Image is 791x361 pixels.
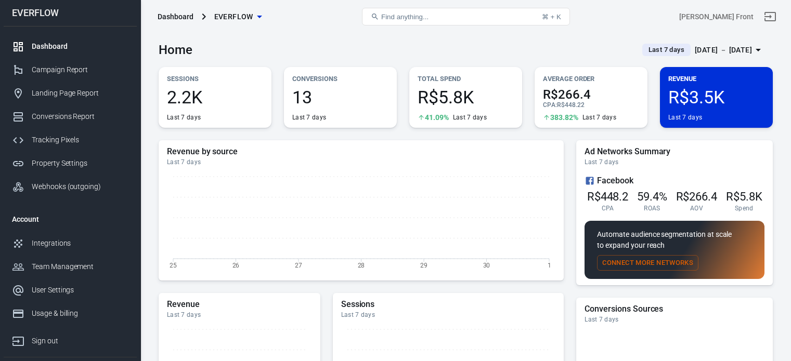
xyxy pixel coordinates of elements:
[690,204,703,212] span: AOV
[4,325,137,353] a: Sign out
[4,278,137,302] a: User Settings
[4,82,137,105] a: Landing Page Report
[362,8,570,25] button: Find anything...⌘ + K
[4,35,137,58] a: Dashboard
[542,13,561,21] div: ⌘ + K
[167,113,201,122] div: Last 7 days
[4,175,137,198] a: Webhooks (outgoing)
[695,44,752,57] div: [DATE] － [DATE]
[585,175,764,187] div: Facebook
[232,261,240,269] tspan: 26
[32,158,128,169] div: Property Settings
[32,308,128,319] div: Usage & billing
[602,204,614,212] span: CPA
[543,88,639,101] span: R$266.4
[585,304,764,314] h5: Conversions Sources
[735,204,754,212] span: Spend
[32,181,128,192] div: Webhooks (outgoing)
[210,7,266,26] button: EVERFLOW
[167,299,312,310] h5: Revenue
[758,4,783,29] a: Sign out
[167,73,263,84] p: Sessions
[679,11,754,22] div: Account id: KGa5hiGJ
[32,261,128,272] div: Team Management
[582,113,616,122] div: Last 7 days
[557,101,585,109] span: R$448.22
[4,105,137,128] a: Conversions Report
[4,302,137,325] a: Usage & billing
[587,190,629,203] span: R$448.2
[292,88,388,106] span: 13
[292,113,326,122] div: Last 7 days
[32,41,128,52] div: Dashboard
[585,315,764,324] div: Last 7 days
[381,13,429,21] span: Find anything...
[32,111,128,122] div: Conversions Report
[543,73,639,84] p: Average Order
[585,158,764,166] div: Last 7 days
[292,73,388,84] p: Conversions
[32,88,128,99] div: Landing Page Report
[341,311,556,319] div: Last 7 days
[158,11,193,22] div: Dashboard
[668,88,764,106] span: R$3.5K
[4,207,137,232] li: Account
[4,232,137,255] a: Integrations
[726,190,762,203] span: R$5.8K
[170,261,177,269] tspan: 25
[159,43,192,57] h3: Home
[167,158,555,166] div: Last 7 days
[550,114,578,121] span: 383.82%
[668,73,764,84] p: Revenue
[4,152,137,175] a: Property Settings
[676,190,718,203] span: R$266.4
[420,261,427,269] tspan: 29
[32,238,128,249] div: Integrations
[483,261,490,269] tspan: 30
[295,261,302,269] tspan: 27
[4,58,137,82] a: Campaign Report
[214,10,253,23] span: EVERFLOW
[548,261,551,269] tspan: 1
[585,175,595,187] svg: Facebook Ads
[32,64,128,75] div: Campaign Report
[418,88,514,106] span: R$5.8K
[425,114,449,121] span: 41.09%
[341,299,556,310] h5: Sessions
[597,229,752,251] p: Automate audience segmentation at scale to expand your reach
[167,88,263,106] span: 2.2K
[644,45,689,55] span: Last 7 days
[597,255,698,271] button: Connect More Networks
[453,113,487,122] div: Last 7 days
[4,128,137,152] a: Tracking Pixels
[644,204,660,212] span: ROAS
[4,8,137,18] div: EVERFLOW
[358,261,365,269] tspan: 28
[32,135,128,145] div: Tracking Pixels
[543,101,557,109] span: CPA :
[634,42,773,59] button: Last 7 days[DATE] － [DATE]
[32,336,128,346] div: Sign out
[167,311,312,319] div: Last 7 days
[4,255,137,278] a: Team Management
[585,146,764,157] h5: Ad Networks Summary
[668,113,702,122] div: Last 7 days
[418,73,514,84] p: Total Spend
[637,190,667,203] span: 59.4%
[167,146,555,157] h5: Revenue by source
[32,285,128,296] div: User Settings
